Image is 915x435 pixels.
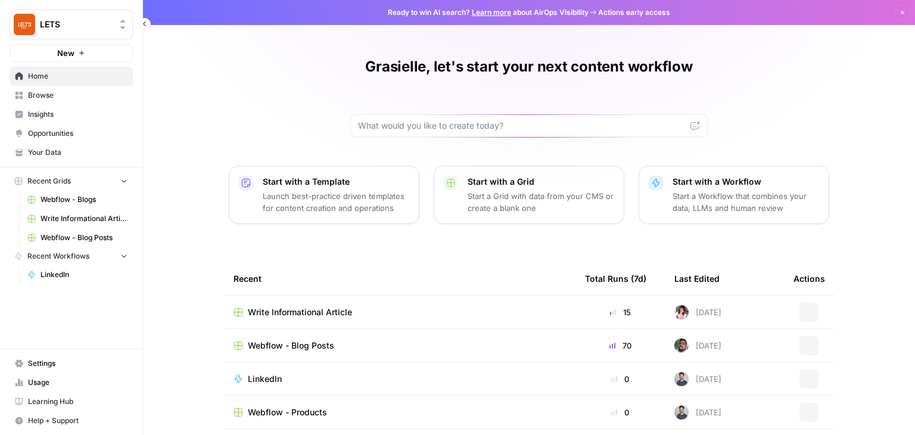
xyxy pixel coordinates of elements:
[388,7,589,18] span: Ready to win AI search? about AirOps Visibility
[674,405,721,420] div: [DATE]
[10,44,133,62] button: New
[22,209,133,228] a: Write Informational Article
[263,176,409,188] p: Start with a Template
[234,340,566,352] a: Webflow - Blog Posts
[673,190,819,214] p: Start a Workflow that combines your data, LLMs and human review
[585,373,655,385] div: 0
[10,172,133,190] button: Recent Grids
[234,306,566,318] a: Write Informational Article
[585,262,646,295] div: Total Runs (7d)
[28,90,127,101] span: Browse
[28,147,127,158] span: Your Data
[674,405,689,420] img: 5d1k13leg0nycxz2j92w4c5jfa9r
[585,306,655,318] div: 15
[22,190,133,209] a: Webflow - Blogs
[598,7,670,18] span: Actions early access
[27,176,71,187] span: Recent Grids
[28,358,127,369] span: Settings
[28,377,127,388] span: Usage
[585,406,655,418] div: 0
[10,105,133,124] a: Insights
[674,262,720,295] div: Last Edited
[585,340,655,352] div: 70
[234,373,566,385] a: LinkedIn
[673,176,819,188] p: Start with a Workflow
[639,166,829,224] button: Start with a WorkflowStart a Workflow that combines your data, LLMs and human review
[248,306,352,318] span: Write Informational Article
[10,67,133,86] a: Home
[10,373,133,392] a: Usage
[674,305,689,319] img: b7bpcw6woditr64t6kdvakfrv0sk
[10,354,133,373] a: Settings
[10,247,133,265] button: Recent Workflows
[472,8,511,17] a: Learn more
[468,176,614,188] p: Start with a Grid
[57,47,74,59] span: New
[365,57,692,76] h1: Grasielle, let's start your next content workflow
[10,86,133,105] a: Browse
[10,392,133,411] a: Learning Hub
[22,265,133,284] a: LinkedIn
[28,128,127,139] span: Opportunities
[793,262,825,295] div: Actions
[41,194,127,205] span: Webflow - Blogs
[674,338,721,353] div: [DATE]
[468,190,614,214] p: Start a Grid with data from your CMS or create a blank one
[234,406,566,418] a: Webflow - Products
[40,18,112,30] span: LETS
[28,396,127,407] span: Learning Hub
[41,269,127,280] span: LinkedIn
[674,305,721,319] div: [DATE]
[10,10,133,39] button: Workspace: LETS
[10,411,133,430] button: Help + Support
[234,262,566,295] div: Recent
[229,166,419,224] button: Start with a TemplateLaunch best-practice driven templates for content creation and operations
[248,373,282,385] span: LinkedIn
[674,372,721,386] div: [DATE]
[358,120,686,132] input: What would you like to create today?
[10,143,133,162] a: Your Data
[248,340,334,352] span: Webflow - Blog Posts
[41,213,127,224] span: Write Informational Article
[28,71,127,82] span: Home
[14,14,35,35] img: LETS Logo
[248,406,327,418] span: Webflow - Products
[674,338,689,353] img: u93l1oyz1g39q1i4vkrv6vz0p6p4
[10,124,133,143] a: Opportunities
[28,109,127,120] span: Insights
[27,251,89,262] span: Recent Workflows
[28,415,127,426] span: Help + Support
[263,190,409,214] p: Launch best-practice driven templates for content creation and operations
[434,166,624,224] button: Start with a GridStart a Grid with data from your CMS or create a blank one
[22,228,133,247] a: Webflow - Blog Posts
[674,372,689,386] img: 5d1k13leg0nycxz2j92w4c5jfa9r
[41,232,127,243] span: Webflow - Blog Posts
